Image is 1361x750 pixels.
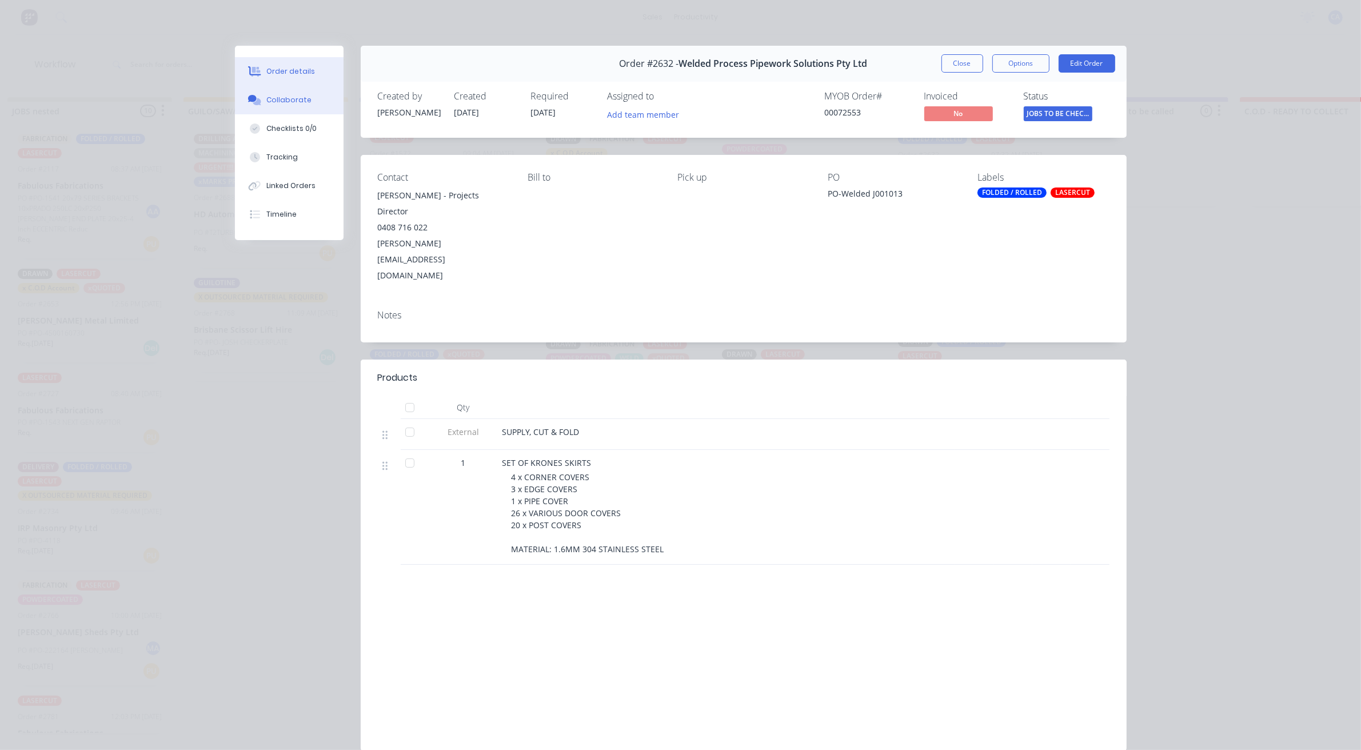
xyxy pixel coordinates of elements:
[531,91,594,102] div: Required
[608,106,685,122] button: Add team member
[977,187,1047,198] div: FOLDED / ROLLED
[378,187,509,220] div: [PERSON_NAME] - Projects Director
[828,172,959,183] div: PO
[677,172,809,183] div: Pick up
[825,91,911,102] div: MYOB Order #
[924,106,993,121] span: No
[429,396,498,419] div: Qty
[828,187,959,204] div: PO-Welded J001013
[235,171,344,200] button: Linked Orders
[531,107,556,118] span: [DATE]
[378,236,509,284] div: [PERSON_NAME][EMAIL_ADDRESS][DOMAIN_NAME]
[512,472,664,554] span: 4 x CORNER COVERS 3 x EDGE COVERS 1 x PIPE COVER 26 x VARIOUS DOOR COVERS 20 x POST COVERS MATERI...
[378,91,441,102] div: Created by
[235,57,344,86] button: Order details
[378,187,509,284] div: [PERSON_NAME] - Projects Director0408 716 022[PERSON_NAME][EMAIL_ADDRESS][DOMAIN_NAME]
[378,371,418,385] div: Products
[378,220,509,236] div: 0408 716 022
[378,172,509,183] div: Contact
[378,310,1109,321] div: Notes
[378,106,441,118] div: [PERSON_NAME]
[992,54,1049,73] button: Options
[266,95,312,105] div: Collaborate
[461,457,466,469] span: 1
[679,58,868,69] span: Welded Process Pipework Solutions Pty Ltd
[1059,54,1115,73] button: Edit Order
[266,181,316,191] div: Linked Orders
[1024,106,1092,121] span: JOBS TO BE CHEC...
[528,172,659,183] div: Bill to
[608,91,722,102] div: Assigned to
[235,200,344,229] button: Timeline
[235,114,344,143] button: Checklists 0/0
[977,172,1109,183] div: Labels
[1051,187,1095,198] div: LASERCUT
[454,107,480,118] span: [DATE]
[434,426,493,438] span: External
[235,86,344,114] button: Collaborate
[825,106,911,118] div: 00072553
[924,91,1010,102] div: Invoiced
[941,54,983,73] button: Close
[454,91,517,102] div: Created
[266,123,317,134] div: Checklists 0/0
[601,106,685,122] button: Add team member
[1024,106,1092,123] button: JOBS TO BE CHEC...
[235,143,344,171] button: Tracking
[620,58,679,69] span: Order #2632 -
[266,209,297,220] div: Timeline
[1024,91,1109,102] div: Status
[266,66,315,77] div: Order details
[502,457,592,468] span: SET OF KRONES SKIRTS
[502,426,580,437] span: SUPPLY, CUT & FOLD
[266,152,298,162] div: Tracking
